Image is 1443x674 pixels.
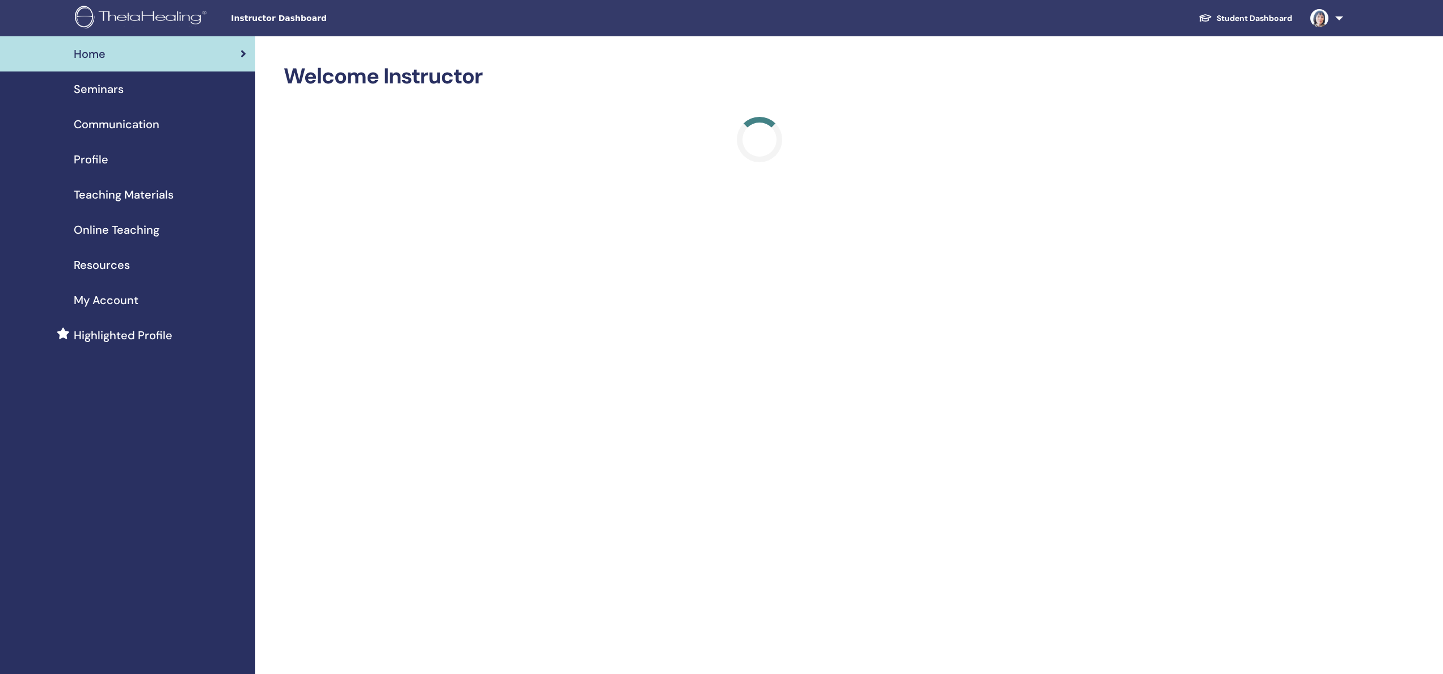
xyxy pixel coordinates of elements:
[74,221,159,238] span: Online Teaching
[74,81,124,98] span: Seminars
[74,292,138,309] span: My Account
[74,45,106,62] span: Home
[284,64,1235,90] h2: Welcome Instructor
[74,256,130,273] span: Resources
[75,6,210,31] img: logo.png
[74,186,174,203] span: Teaching Materials
[1189,8,1301,29] a: Student Dashboard
[74,151,108,168] span: Profile
[1199,13,1212,23] img: graduation-cap-white.svg
[1310,9,1328,27] img: default.jpg
[231,12,401,24] span: Instructor Dashboard
[74,327,172,344] span: Highlighted Profile
[74,116,159,133] span: Communication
